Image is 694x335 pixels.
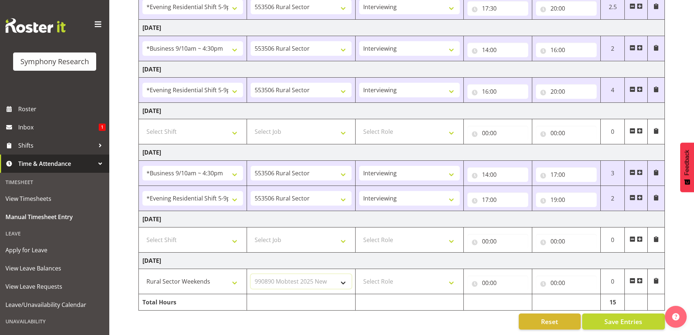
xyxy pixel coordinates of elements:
[5,299,104,310] span: Leave/Unavailability Calendar
[139,253,665,269] td: [DATE]
[2,241,107,259] a: Apply for Leave
[600,186,625,211] td: 2
[541,317,558,326] span: Reset
[2,296,107,314] a: Leave/Unavailability Calendar
[139,294,247,311] td: Total Hours
[536,84,597,99] input: Click to select...
[99,124,106,131] span: 1
[600,78,625,103] td: 4
[467,167,528,182] input: Click to select...
[18,140,95,151] span: Shifts
[5,245,104,256] span: Apply for Leave
[467,276,528,290] input: Click to select...
[2,314,107,329] div: Unavailability
[604,317,642,326] span: Save Entries
[18,158,95,169] span: Time & Attendance
[2,259,107,277] a: View Leave Balances
[600,227,625,253] td: 0
[582,313,665,330] button: Save Entries
[519,313,581,330] button: Reset
[684,150,690,175] span: Feedback
[600,161,625,186] td: 3
[536,192,597,207] input: Click to select...
[467,84,528,99] input: Click to select...
[139,20,665,36] td: [DATE]
[139,211,665,227] td: [DATE]
[672,313,679,320] img: help-xxl-2.png
[139,144,665,161] td: [DATE]
[600,119,625,144] td: 0
[5,211,104,222] span: Manual Timesheet Entry
[536,43,597,57] input: Click to select...
[600,36,625,61] td: 2
[467,43,528,57] input: Click to select...
[139,61,665,78] td: [DATE]
[536,126,597,140] input: Click to select...
[467,234,528,249] input: Click to select...
[536,167,597,182] input: Click to select...
[2,190,107,208] a: View Timesheets
[600,269,625,294] td: 0
[536,1,597,16] input: Click to select...
[680,143,694,192] button: Feedback - Show survey
[5,263,104,274] span: View Leave Balances
[600,294,625,311] td: 15
[139,103,665,119] td: [DATE]
[2,175,107,190] div: Timesheet
[467,126,528,140] input: Click to select...
[5,281,104,292] span: View Leave Requests
[18,104,106,114] span: Roster
[467,1,528,16] input: Click to select...
[2,226,107,241] div: Leave
[18,122,99,133] span: Inbox
[536,276,597,290] input: Click to select...
[2,277,107,296] a: View Leave Requests
[5,18,66,33] img: Rosterit website logo
[2,208,107,226] a: Manual Timesheet Entry
[536,234,597,249] input: Click to select...
[20,56,89,67] div: Symphony Research
[467,192,528,207] input: Click to select...
[5,193,104,204] span: View Timesheets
